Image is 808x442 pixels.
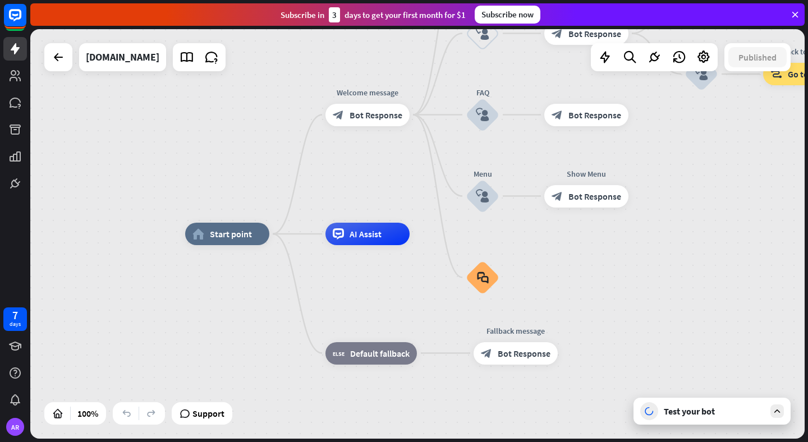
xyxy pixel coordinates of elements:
[74,404,102,422] div: 100%
[329,7,340,22] div: 3
[333,109,344,121] i: block_bot_response
[192,228,204,240] i: home_2
[317,87,418,98] div: Welcome message
[552,28,563,39] i: block_bot_response
[536,168,637,179] div: Show Menu
[477,271,489,284] i: block_faq
[770,68,782,80] i: block_goto
[6,418,24,436] div: AR
[192,404,224,422] span: Support
[476,108,489,122] i: block_user_input
[475,6,540,24] div: Subscribe now
[10,320,21,328] div: days
[552,191,563,202] i: block_bot_response
[728,47,787,67] button: Published
[86,43,159,71] div: smartprofinancial.com
[568,109,621,121] span: Bot Response
[498,348,550,359] span: Bot Response
[481,348,492,359] i: block_bot_response
[568,28,621,39] span: Bot Response
[568,191,621,202] span: Bot Response
[664,406,765,417] div: Test your bot
[12,310,18,320] div: 7
[281,7,466,22] div: Subscribe in days to get your first month for $1
[350,228,382,240] span: AI Assist
[449,87,516,98] div: FAQ
[552,109,563,121] i: block_bot_response
[3,307,27,331] a: 7 days
[350,109,402,121] span: Bot Response
[9,4,43,38] button: Open LiveChat chat widget
[465,325,566,337] div: Fallback message
[449,168,516,179] div: Menu
[476,27,489,40] i: block_user_input
[333,348,345,359] i: block_fallback
[476,190,489,203] i: block_user_input
[695,67,708,81] i: block_user_input
[350,348,410,359] span: Default fallback
[210,228,252,240] span: Start point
